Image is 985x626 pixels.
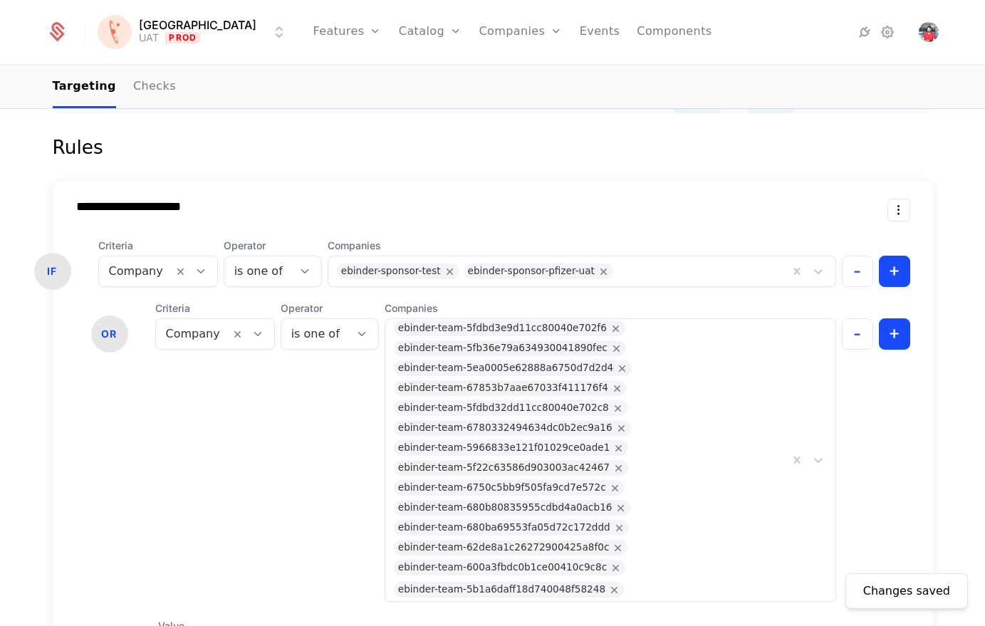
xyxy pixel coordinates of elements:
[613,420,631,436] div: Remove ebinder-team-6780332494634dc0b2ec9a16
[139,19,256,31] span: [GEOGRAPHIC_DATA]
[398,460,610,476] div: ebinder-team-5f22c63586d903003ac42467
[281,301,379,315] span: Operator
[879,256,910,287] button: +
[610,460,628,476] div: Remove ebinder-team-5f22c63586d903003ac42467
[155,301,275,315] span: Criteria
[919,22,939,42] button: Open user button
[398,440,610,456] div: ebinder-team-5966833e121f01029ce0ade1
[53,66,176,108] ul: Choose Sub Page
[609,540,627,555] div: Remove ebinder-team-62de8a1c26272900425a8f0c
[398,500,613,516] div: ebinder-team-680b80835955cdbd4a0acb16
[53,66,116,108] a: Targeting
[341,264,441,279] div: ebinder-sponsor-test
[165,32,201,43] span: Prod
[887,199,910,221] button: Select action
[398,480,606,496] div: ebinder-team-6750c5bb9f505fa9cd7e572c
[468,264,595,279] div: ebinder-sponsor-pfizer-uat
[842,256,873,287] button: -
[385,301,836,315] span: Companies
[608,380,627,396] div: Remove ebinder-team-67853b7aae67033f411176f4
[398,520,610,536] div: ebinder-team-680ba69553fa05d72c172ddd
[607,560,625,575] div: Remove ebinder-team-600a3fbdc0b1ce00410c9c8c
[398,360,613,376] div: ebinder-team-5ea0005e62888a6750d7d2d4
[398,582,605,598] div: ebinder-team-5b1a6daff18d740048f58248
[102,16,288,48] button: Select environment
[856,24,873,41] a: Integrations
[398,340,608,356] div: ebinder-team-5fb36e79a634930041890fec
[398,540,610,555] div: ebinder-team-62de8a1c26272900425a8f0c
[398,560,607,575] div: ebinder-team-600a3fbdc0b1ce00410c9c8c
[398,400,609,416] div: ebinder-team-5fdbd32dd11cc80040e702c8
[328,239,836,253] span: Companies
[398,420,613,436] div: ebinder-team-6780332494634dc0b2ec9a16
[612,500,630,516] div: Remove ebinder-team-680b80835955cdbd4a0acb16
[139,31,159,45] div: UAT
[98,15,132,49] img: Florence
[441,264,459,279] div: Remove ebinder-sponsor-test
[398,320,607,336] div: ebinder-team-5fdbd3e9d11cc80040e702f6
[610,520,629,536] div: Remove ebinder-team-680ba69553fa05d72c172ddd
[919,22,939,42] img: Strahinja Racic
[607,320,625,336] div: Remove ebinder-team-5fdbd3e9d11cc80040e702f6
[398,380,608,396] div: ebinder-team-67853b7aae67033f411176f4
[610,440,628,456] div: Remove ebinder-team-5966833e121f01029ce0ade1
[133,66,176,108] a: Checks
[608,340,626,356] div: Remove ebinder-team-5fb36e79a634930041890fec
[863,583,950,600] div: Changes saved
[34,253,71,290] div: IF
[98,239,218,253] span: Criteria
[53,136,933,159] div: Rules
[879,318,910,350] button: +
[613,360,632,376] div: Remove ebinder-team-5ea0005e62888a6750d7d2d4
[842,318,873,350] button: -
[595,264,613,279] div: Remove ebinder-sponsor-pfizer-uat
[224,239,322,253] span: Operator
[605,582,624,598] div: Remove ebinder-team-5b1a6daff18d740048f58248
[879,24,896,41] a: Settings
[91,315,128,353] div: OR
[609,400,627,416] div: Remove ebinder-team-5fdbd32dd11cc80040e702c8
[606,480,625,496] div: Remove ebinder-team-6750c5bb9f505fa9cd7e572c
[53,66,933,108] nav: Main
